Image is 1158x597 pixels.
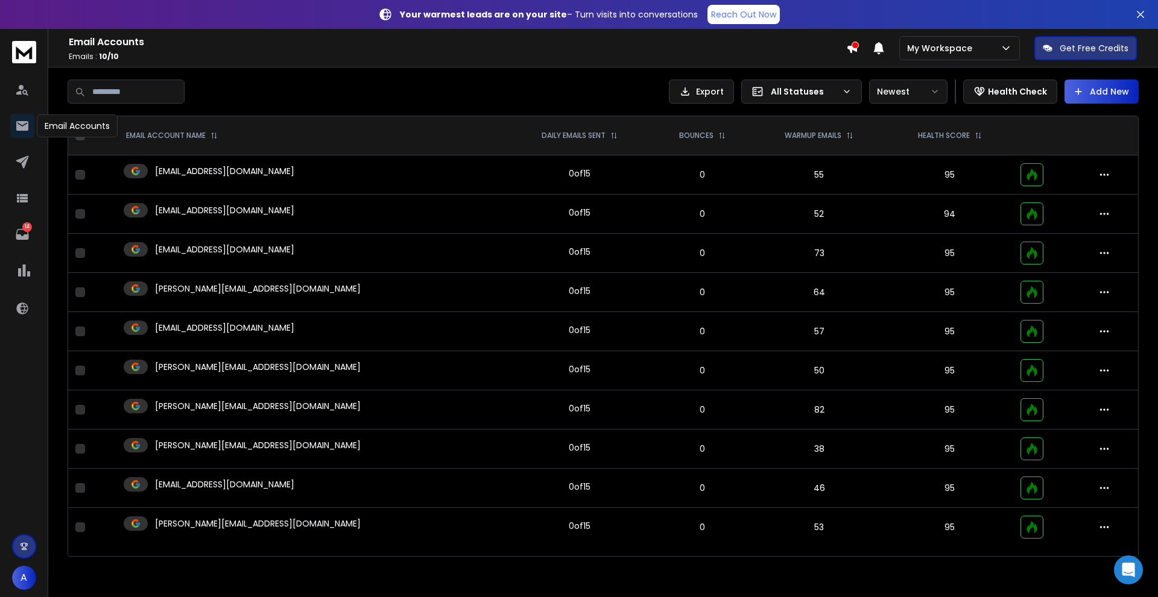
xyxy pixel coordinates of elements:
[887,155,1013,195] td: 95
[155,204,294,216] p: [EMAIL_ADDRESS][DOMAIN_NAME]
[400,8,698,20] p: – Turn visits into conversations
[887,234,1013,273] td: 95
[569,285,590,297] div: 0 of 15
[887,273,1013,312] td: 95
[659,404,745,416] p: 0
[659,286,745,298] p: 0
[569,402,590,414] div: 0 of 15
[887,430,1013,469] td: 95
[10,222,34,246] a: 14
[918,131,970,140] p: HEALTH SCORE
[711,8,776,20] p: Reach Out Now
[69,52,846,61] p: Emails :
[907,42,977,54] p: My Workspace
[659,521,745,533] p: 0
[752,390,886,430] td: 82
[12,566,36,590] button: A
[988,86,1047,98] p: Health Check
[752,312,886,351] td: 57
[126,131,218,140] div: EMAIL ACCOUNT NAME
[752,469,886,508] td: 46
[752,234,886,273] td: 73
[752,155,886,195] td: 55
[659,364,745,377] p: 0
[155,322,294,334] p: [EMAIL_ADDRESS][DOMAIN_NAME]
[569,442,590,454] div: 0 of 15
[22,222,32,232] p: 14
[569,167,590,180] div: 0 of 15
[869,80,948,104] button: Newest
[679,131,713,140] p: BOUNCES
[155,361,361,373] p: [PERSON_NAME][EMAIL_ADDRESS][DOMAIN_NAME]
[155,517,361,530] p: [PERSON_NAME][EMAIL_ADDRESS][DOMAIN_NAME]
[400,8,567,20] strong: Your warmest leads are on your site
[12,41,36,63] img: logo
[887,195,1013,234] td: 94
[887,351,1013,390] td: 95
[771,86,837,98] p: All Statuses
[569,363,590,375] div: 0 of 15
[659,443,745,455] p: 0
[752,430,886,469] td: 38
[542,131,606,140] p: DAILY EMAILS SENT
[569,324,590,336] div: 0 of 15
[569,481,590,493] div: 0 of 15
[569,520,590,532] div: 0 of 15
[99,51,119,61] span: 10 / 10
[659,482,745,494] p: 0
[1065,80,1139,104] button: Add New
[69,35,846,49] h1: Email Accounts
[887,508,1013,547] td: 95
[752,273,886,312] td: 64
[752,195,886,234] td: 52
[659,208,745,220] p: 0
[155,165,294,177] p: [EMAIL_ADDRESS][DOMAIN_NAME]
[569,207,590,219] div: 0 of 15
[963,80,1057,104] button: Health Check
[155,243,294,255] p: [EMAIL_ADDRESS][DOMAIN_NAME]
[37,114,118,137] div: Email Accounts
[155,283,361,295] p: [PERSON_NAME][EMAIL_ADDRESS][DOMAIN_NAME]
[1034,36,1137,60] button: Get Free Credits
[887,469,1013,508] td: 95
[669,80,734,104] button: Export
[659,247,745,259] p: 0
[785,131,841,140] p: WARMUP EMAILS
[569,246,590,258] div: 0 of 15
[155,478,294,490] p: [EMAIL_ADDRESS][DOMAIN_NAME]
[752,351,886,390] td: 50
[155,439,361,451] p: [PERSON_NAME][EMAIL_ADDRESS][DOMAIN_NAME]
[659,325,745,337] p: 0
[707,5,780,24] a: Reach Out Now
[1114,555,1143,584] div: Open Intercom Messenger
[887,312,1013,351] td: 95
[155,400,361,412] p: [PERSON_NAME][EMAIL_ADDRESS][DOMAIN_NAME]
[752,508,886,547] td: 53
[659,169,745,181] p: 0
[1060,42,1128,54] p: Get Free Credits
[887,390,1013,430] td: 95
